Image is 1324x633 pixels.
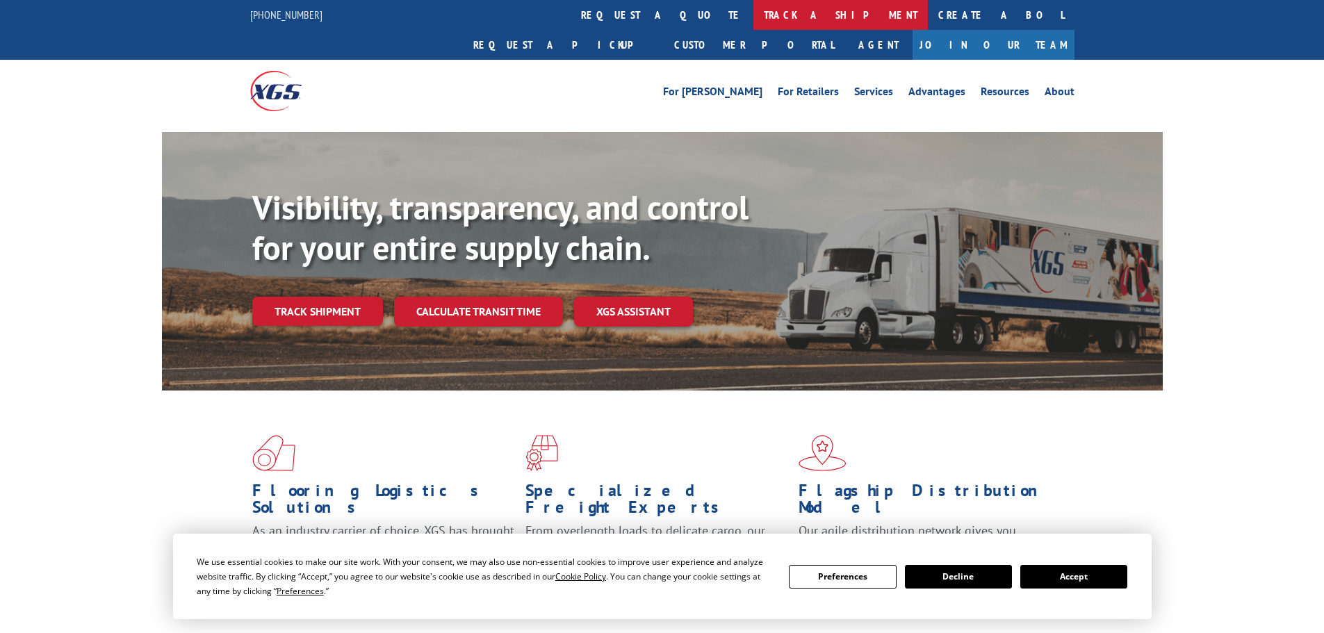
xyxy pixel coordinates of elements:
span: Our agile distribution network gives you nationwide inventory management on demand. [799,523,1054,555]
button: Preferences [789,565,896,589]
div: We use essential cookies to make our site work. With your consent, we may also use non-essential ... [197,554,772,598]
a: Request a pickup [463,30,664,60]
h1: Flooring Logistics Solutions [252,482,515,523]
a: [PHONE_NUMBER] [250,8,322,22]
a: Track shipment [252,297,383,326]
p: From overlength loads to delicate cargo, our experienced staff knows the best way to move your fr... [525,523,788,584]
span: Preferences [277,585,324,597]
span: Cookie Policy [555,570,606,582]
img: xgs-icon-total-supply-chain-intelligence-red [252,435,295,471]
a: Advantages [908,86,965,101]
a: For [PERSON_NAME] [663,86,762,101]
span: As an industry carrier of choice, XGS has brought innovation and dedication to flooring logistics... [252,523,514,572]
a: XGS ASSISTANT [574,297,693,327]
button: Accept [1020,565,1127,589]
h1: Specialized Freight Experts [525,482,788,523]
a: Join Our Team [913,30,1074,60]
img: xgs-icon-flagship-distribution-model-red [799,435,847,471]
a: Customer Portal [664,30,844,60]
a: Resources [981,86,1029,101]
h1: Flagship Distribution Model [799,482,1061,523]
a: Calculate transit time [394,297,563,327]
a: For Retailers [778,86,839,101]
img: xgs-icon-focused-on-flooring-red [525,435,558,471]
a: Services [854,86,893,101]
a: Agent [844,30,913,60]
div: Cookie Consent Prompt [173,534,1152,619]
button: Decline [905,565,1012,589]
b: Visibility, transparency, and control for your entire supply chain. [252,186,749,269]
a: About [1045,86,1074,101]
